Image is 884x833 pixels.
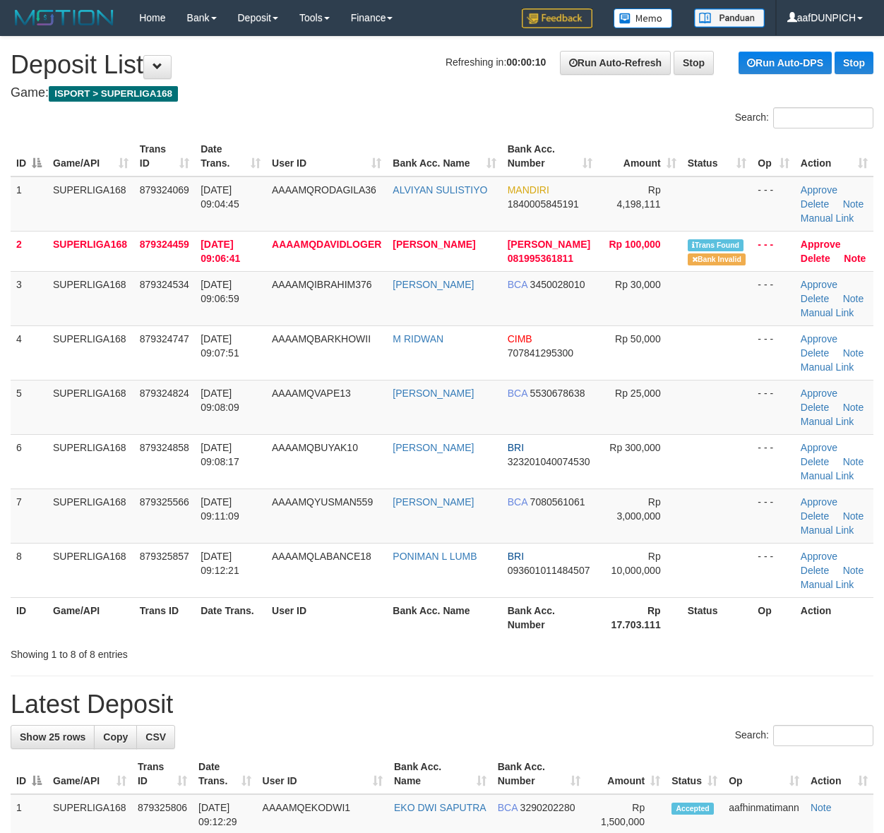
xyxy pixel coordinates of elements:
[257,754,388,794] th: User ID: activate to sort column ascending
[47,136,134,176] th: Game/API: activate to sort column ascending
[508,551,524,562] span: BRI
[801,184,837,196] a: Approve
[611,551,661,576] span: Rp 10,000,000
[795,136,873,176] th: Action: activate to sort column ascending
[752,597,794,637] th: Op
[11,380,47,434] td: 5
[94,725,137,749] a: Copy
[11,489,47,543] td: 7
[140,551,189,562] span: 879325857
[508,565,590,576] span: Copy 093601011484507 to clipboard
[47,325,134,380] td: SUPERLIGA168
[801,551,837,562] a: Approve
[201,388,239,413] span: [DATE] 09:08:09
[843,198,864,210] a: Note
[735,725,873,746] label: Search:
[393,184,487,196] a: ALVIYAN SULISTIYO
[835,52,873,74] a: Stop
[508,456,590,467] span: Copy 323201040074530 to clipboard
[801,510,829,522] a: Delete
[805,754,873,794] th: Action: activate to sort column ascending
[688,253,746,265] span: Bank is not match
[752,489,794,543] td: - - -
[723,754,805,794] th: Op: activate to sort column ascending
[47,176,134,232] td: SUPERLIGA168
[11,51,873,79] h1: Deposit List
[11,271,47,325] td: 3
[201,333,239,359] span: [DATE] 09:07:51
[11,231,47,271] td: 2
[508,198,579,210] span: Copy 1840005845191 to clipboard
[522,8,592,28] img: Feedback.jpg
[752,176,794,232] td: - - -
[801,333,837,344] a: Approve
[393,442,474,453] a: [PERSON_NAME]
[502,597,598,637] th: Bank Acc. Number
[140,442,189,453] span: 879324858
[508,347,573,359] span: Copy 707841295300 to clipboard
[272,279,372,290] span: AAAAMQIBRAHIM376
[801,253,830,264] a: Delete
[773,107,873,128] input: Search:
[201,551,239,576] span: [DATE] 09:12:21
[140,388,189,399] span: 879324824
[615,279,661,290] span: Rp 30,000
[132,754,193,794] th: Trans ID: activate to sort column ascending
[388,754,492,794] th: Bank Acc. Name: activate to sort column ascending
[843,293,864,304] a: Note
[752,231,794,271] td: - - -
[795,597,873,637] th: Action
[11,176,47,232] td: 1
[586,754,667,794] th: Amount: activate to sort column ascending
[193,754,257,794] th: Date Trans.: activate to sort column ascending
[801,279,837,290] a: Approve
[801,456,829,467] a: Delete
[752,136,794,176] th: Op: activate to sort column ascending
[195,597,266,637] th: Date Trans.
[393,551,477,562] a: PONIMAN L LUMB
[598,597,682,637] th: Rp 17.703.111
[272,551,371,562] span: AAAAMQLABANCE18
[272,388,351,399] span: AAAAMQVAPE13
[11,597,47,637] th: ID
[49,86,178,102] span: ISPORT > SUPERLIGA168
[508,279,527,290] span: BCA
[508,239,590,250] span: [PERSON_NAME]
[11,725,95,749] a: Show 25 rows
[20,731,85,743] span: Show 25 rows
[752,271,794,325] td: - - -
[801,565,829,576] a: Delete
[134,136,195,176] th: Trans ID: activate to sort column ascending
[11,690,873,719] h1: Latest Deposit
[615,333,661,344] span: Rp 50,000
[272,239,381,250] span: AAAAMQDAVIDLOGER
[739,52,832,74] a: Run Auto-DPS
[508,388,527,399] span: BCA
[843,510,864,522] a: Note
[811,802,832,813] a: Note
[801,212,854,224] a: Manual Link
[11,7,118,28] img: MOTION_logo.png
[387,136,501,176] th: Bank Acc. Name: activate to sort column ascending
[530,496,585,508] span: Copy 7080561061 to clipboard
[11,754,47,794] th: ID: activate to sort column descending
[272,496,373,508] span: AAAAMQYUSMAN559
[134,597,195,637] th: Trans ID
[616,184,660,210] span: Rp 4,198,111
[694,8,765,28] img: panduan.png
[47,434,134,489] td: SUPERLIGA168
[394,802,486,813] a: EKO DWI SAPUTRA
[801,239,841,250] a: Approve
[47,489,134,543] td: SUPERLIGA168
[506,56,546,68] strong: 00:00:10
[195,136,266,176] th: Date Trans.: activate to sort column ascending
[387,597,501,637] th: Bank Acc. Name
[801,496,837,508] a: Approve
[140,496,189,508] span: 879325566
[11,325,47,380] td: 4
[530,279,585,290] span: Copy 3450028010 to clipboard
[272,442,358,453] span: AAAAMQBUYAK10
[616,496,660,522] span: Rp 3,000,000
[735,107,873,128] label: Search:
[47,231,134,271] td: SUPERLIGA168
